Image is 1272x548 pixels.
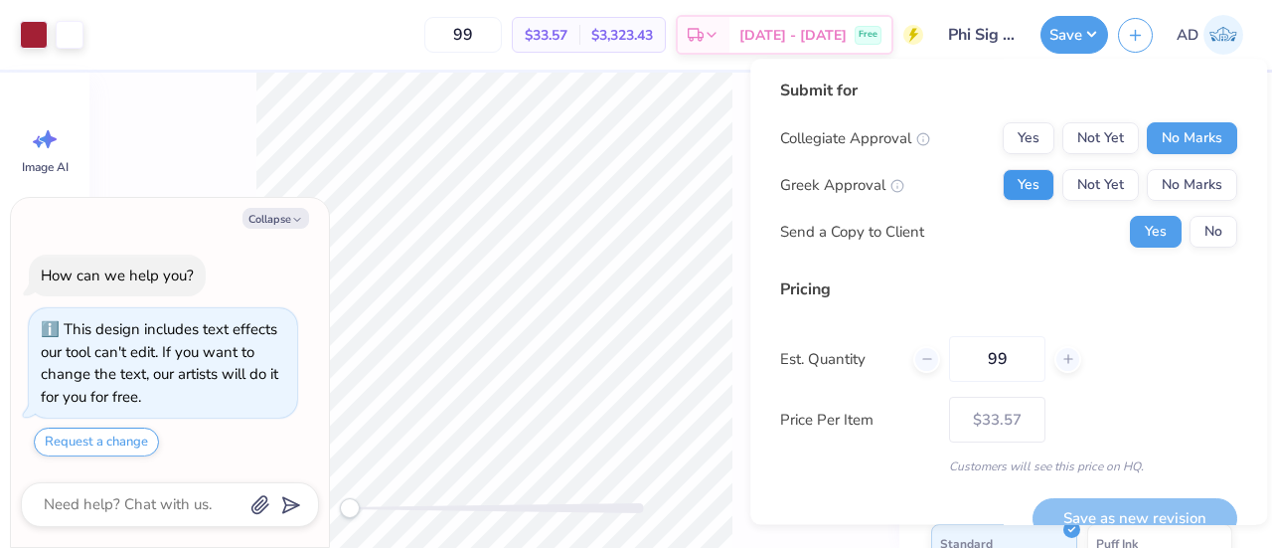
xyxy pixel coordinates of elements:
input: Untitled Design [933,15,1031,55]
button: Yes [1003,122,1054,154]
div: Pricing [780,277,1237,301]
div: How can we help you? [41,266,194,285]
span: Free [859,28,877,42]
input: – – [424,17,502,53]
label: Est. Quantity [780,348,898,371]
button: Not Yet [1062,169,1139,201]
button: No Marks [1147,122,1237,154]
span: $33.57 [525,25,567,46]
div: Accessibility label [340,498,360,518]
div: Customers will see this price on HQ. [780,457,1237,475]
div: This design includes text effects our tool can't edit. If you want to change the text, our artist... [41,319,278,407]
button: No Marks [1147,169,1237,201]
div: Send a Copy to Client [780,221,924,244]
input: – – [949,336,1045,382]
div: Submit for [780,79,1237,102]
span: $3,323.43 [591,25,653,46]
button: Not Yet [1062,122,1139,154]
span: Image AI [22,159,69,175]
div: Greek Approval [780,174,904,197]
span: AD [1177,24,1198,47]
div: Collegiate Approval [780,127,930,150]
img: Ava Dee [1203,15,1243,55]
button: No [1190,216,1237,248]
button: Yes [1003,169,1054,201]
button: Request a change [34,428,159,457]
label: Price Per Item [780,409,934,432]
button: Collapse [242,208,309,229]
button: Yes [1130,216,1182,248]
span: [DATE] - [DATE] [739,25,847,46]
a: AD [1168,15,1252,55]
button: Save [1040,16,1108,54]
